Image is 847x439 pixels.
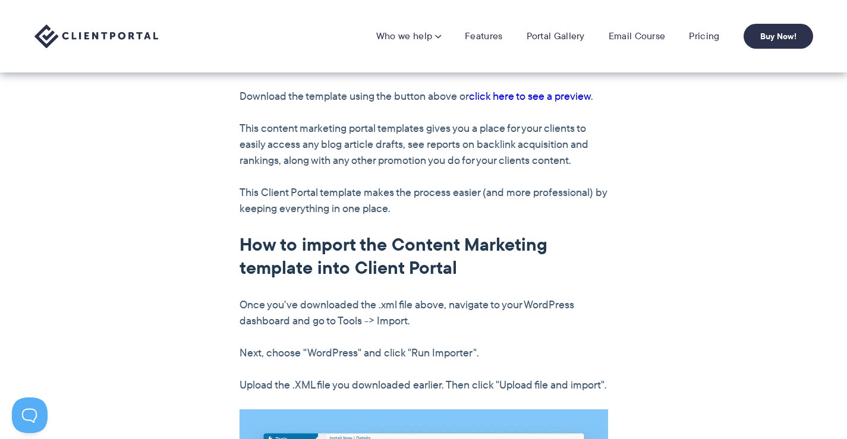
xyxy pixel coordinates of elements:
h2: How to import the Content Marketing template into Client Portal [240,233,608,279]
a: click here to see a preview [469,89,591,104]
a: Pricing [689,30,719,42]
a: Email Course [609,30,666,42]
iframe: Toggle Customer Support [12,397,48,433]
a: Features [465,30,502,42]
a: Who we help [376,30,441,42]
a: Buy Now! [744,24,813,49]
p: Upload the .XML file you downloaded earlier. Then click "Upload file and import". [240,377,608,393]
a: Portal Gallery [527,30,585,42]
p: Next, choose "WordPress" and click "Run Importer". [240,345,608,361]
p: Once you've downloaded the .xml file above, navigate to your WordPress dashboard and go to Tools ... [240,297,608,329]
p: This content marketing portal templates gives you a place for your clients to easily access any b... [240,121,608,169]
p: This Client Portal template makes the process easier (and more professional) by keeping everythin... [240,185,608,217]
p: Download the template using the button above or . [240,89,608,105]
